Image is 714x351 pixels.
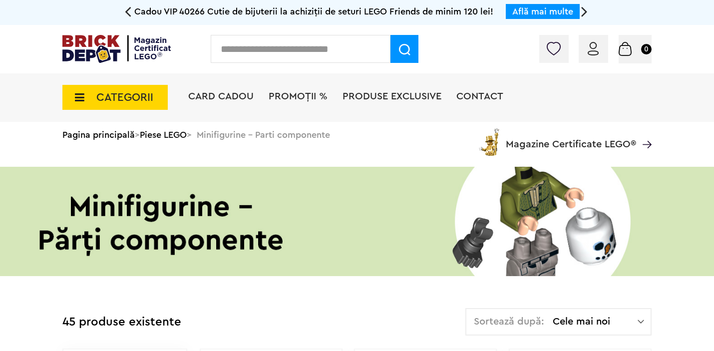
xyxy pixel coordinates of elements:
span: Sortează după: [474,317,544,327]
small: 0 [641,44,652,54]
span: Cadou VIP 40266 Cutie de bijuterii la achiziții de seturi LEGO Friends de minim 120 lei! [134,7,493,16]
a: Află mai multe [512,7,573,16]
span: Magazine Certificate LEGO® [506,126,636,149]
a: Produse exclusive [343,91,441,101]
span: Cele mai noi [553,317,638,327]
span: CATEGORII [96,92,153,103]
a: PROMOȚII % [269,91,328,101]
a: Contact [456,91,503,101]
a: Card Cadou [188,91,254,101]
a: Magazine Certificate LEGO® [636,126,652,136]
div: 45 produse existente [62,308,181,337]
